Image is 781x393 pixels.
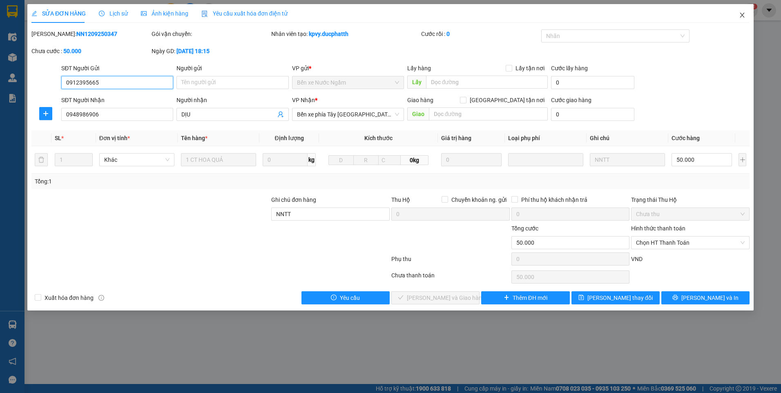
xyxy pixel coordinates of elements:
[407,65,431,71] span: Lấy hàng
[301,291,390,304] button: exclamation-circleYêu cầu
[340,293,360,302] span: Yêu cầu
[201,10,288,17] span: Yêu cầu xuất hóa đơn điện tử
[661,291,750,304] button: printer[PERSON_NAME] và In
[353,155,379,165] input: R
[364,135,393,141] span: Kích thước
[631,225,685,232] label: Hình thức thanh toán
[61,96,173,105] div: SĐT Người Nhận
[181,153,256,166] input: VD: Bàn, Ghế
[99,11,105,16] span: clock-circle
[511,225,538,232] span: Tổng cước
[141,10,188,17] span: Ảnh kiện hàng
[401,155,428,165] span: 0kg
[328,155,354,165] input: D
[141,11,147,16] span: picture
[292,64,404,73] div: VP gửi
[277,111,284,118] span: user-add
[587,293,653,302] span: [PERSON_NAME] thay đổi
[446,31,450,37] b: 0
[31,47,150,56] div: Chưa cước :
[513,293,547,302] span: Thêm ĐH mới
[407,76,426,89] span: Lấy
[271,29,420,38] div: Nhân viên tạo:
[551,76,634,89] input: Cước lấy hàng
[55,135,61,141] span: SL
[421,29,540,38] div: Cước rồi :
[636,237,745,249] span: Chọn HT Thanh Toán
[176,96,288,105] div: Người nhận
[636,208,745,220] span: Chưa thu
[590,153,665,166] input: Ghi Chú
[31,10,86,17] span: SỬA ĐƠN HÀNG
[99,10,128,17] span: Lịch sử
[275,135,304,141] span: Định lượng
[505,130,587,146] th: Loại phụ phí
[76,31,117,37] b: NN1209250347
[631,195,750,204] div: Trạng thái Thu Hộ
[176,64,288,73] div: Người gửi
[391,196,410,203] span: Thu Hộ
[176,48,210,54] b: [DATE] 18:15
[672,135,700,141] span: Cước hàng
[308,153,316,166] span: kg
[587,130,668,146] th: Ghi chú
[31,11,37,16] span: edit
[731,4,754,27] button: Close
[407,97,433,103] span: Giao hàng
[39,107,52,120] button: plus
[681,293,739,302] span: [PERSON_NAME] và In
[571,291,660,304] button: save[PERSON_NAME] thay đổi
[631,256,643,262] span: VND
[297,108,399,121] span: Bến xe phía Tây Thanh Hóa
[31,29,150,38] div: [PERSON_NAME]:
[35,153,48,166] button: delete
[152,29,270,38] div: Gói vận chuyển:
[429,107,548,121] input: Dọc đường
[512,64,548,73] span: Lấy tận nơi
[181,135,208,141] span: Tên hàng
[739,153,746,166] button: plus
[271,208,390,221] input: Ghi chú đơn hàng
[271,196,316,203] label: Ghi chú đơn hàng
[672,295,678,301] span: printer
[390,255,511,269] div: Phụ thu
[551,97,591,103] label: Cước giao hàng
[35,177,301,186] div: Tổng: 1
[104,154,170,166] span: Khác
[441,153,502,166] input: 0
[391,291,480,304] button: check[PERSON_NAME] và Giao hàng
[518,195,591,204] span: Phí thu hộ khách nhận trả
[40,110,52,117] span: plus
[201,11,208,17] img: icon
[551,108,634,121] input: Cước giao hàng
[331,295,337,301] span: exclamation-circle
[407,107,429,121] span: Giao
[466,96,548,105] span: [GEOGRAPHIC_DATA] tận nơi
[63,48,81,54] b: 50.000
[441,135,471,141] span: Giá trị hàng
[292,97,315,103] span: VP Nhận
[61,64,173,73] div: SĐT Người Gửi
[578,295,584,301] span: save
[152,47,270,56] div: Ngày GD:
[390,271,511,285] div: Chưa thanh toán
[739,12,745,18] span: close
[297,76,399,89] span: Bến xe Nước Ngầm
[426,76,548,89] input: Dọc đường
[551,65,588,71] label: Cước lấy hàng
[378,155,401,165] input: C
[448,195,510,204] span: Chuyển khoản ng. gửi
[98,295,104,301] span: info-circle
[99,135,130,141] span: Đơn vị tính
[41,293,97,302] span: Xuất hóa đơn hàng
[481,291,569,304] button: plusThêm ĐH mới
[504,295,509,301] span: plus
[309,31,348,37] b: kpvy.ducphatth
